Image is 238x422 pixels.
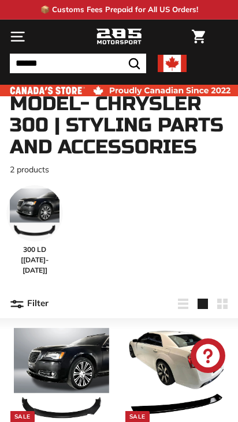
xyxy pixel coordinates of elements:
[40,4,198,16] p: 📦 Customs Fees Prepaid for All US Orders!
[10,54,146,73] input: Search
[10,290,49,318] button: Filter
[6,185,63,276] a: 300 LD [[DATE]-[DATE]]
[10,93,228,158] h1: Model- Chrysler 300 | Styling Parts and Accessories
[6,244,63,276] span: 300 LD [[DATE]-[DATE]]
[186,20,211,53] a: Cart
[96,27,142,47] img: Logo_285_Motorsport_areodynamics_components
[10,164,228,176] p: 2 products
[187,338,229,376] inbox-online-store-chat: Shopify online store chat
